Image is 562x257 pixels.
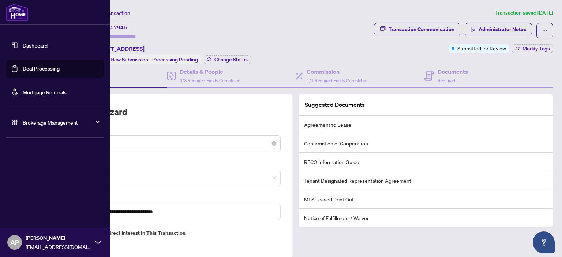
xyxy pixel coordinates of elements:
[299,209,553,227] li: Notice of Fulfillment / Waiver
[91,10,130,16] span: View Transaction
[23,89,67,95] a: Mortgage Referrals
[23,118,99,126] span: Brokerage Management
[272,175,276,180] span: close
[26,234,91,242] span: [PERSON_NAME]
[457,44,506,52] span: Submitted for Review
[50,229,281,237] label: Do you have direct or indirect interest in this transaction
[26,243,91,251] span: [EMAIL_ADDRESS][DOMAIN_NAME]
[533,231,555,253] button: Open asap
[479,23,526,35] span: Administrator Notes
[471,27,476,32] span: solution
[307,67,367,76] h4: Commission
[374,23,460,35] button: Transaction Communication
[50,195,281,203] label: Property Address
[495,9,553,17] article: Transaction saved [DATE]
[50,161,281,169] label: MLS ID
[299,153,553,171] li: RECO Information Guide
[299,190,553,209] li: MLS Leased Print Out
[522,46,550,51] span: Modify Tags
[438,78,455,83] span: Required
[542,28,547,33] span: ellipsis
[465,23,532,35] button: Administrator Notes
[110,56,198,63] span: New Submission - Processing Pending
[512,44,553,53] button: Modify Tags
[55,137,276,151] span: Deal - Buy Side Lease
[10,237,19,247] span: AP
[438,67,468,76] h4: Documents
[23,65,60,72] a: Deal Processing
[180,67,240,76] h4: Details & People
[180,78,240,83] span: 3/3 Required Fields Completed
[299,134,553,153] li: Confirmation of Cooperation
[272,141,276,146] span: close-circle
[389,23,454,35] div: Transaction Communication
[305,100,365,109] article: Suggested Documents
[6,4,29,21] img: logo
[50,126,281,135] label: Transaction Type
[307,78,367,83] span: 1/1 Required Fields Completed
[110,24,127,31] span: 52946
[91,54,201,64] div: Status:
[299,171,553,190] li: Tenant Designated Representation Agreement
[23,42,48,49] a: Dashboard
[91,44,145,53] span: [STREET_ADDRESS]
[204,55,251,64] button: Change Status
[214,57,248,62] span: Change Status
[299,116,553,134] li: Agreement to Lease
